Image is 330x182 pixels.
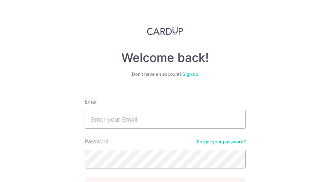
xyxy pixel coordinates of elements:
div: Don’t have an account? [85,71,246,77]
label: Password [85,138,109,145]
label: Email [85,98,97,105]
a: Forgot your password? [197,139,246,145]
input: Enter your Email [85,110,246,129]
a: Sign up [182,71,198,77]
img: CardUp Logo [147,26,184,35]
h4: Welcome back! [85,50,246,65]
